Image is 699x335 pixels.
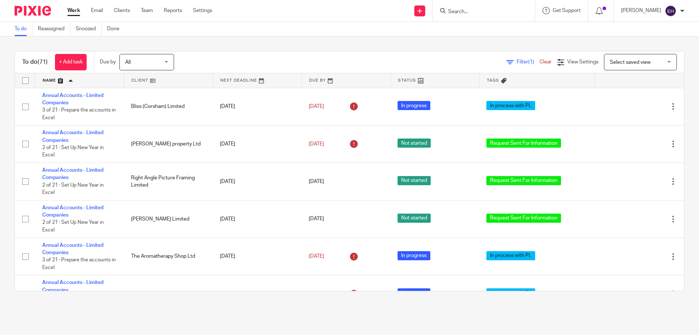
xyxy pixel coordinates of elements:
[42,108,116,120] span: 3 of 21 · Prepare the accounts in Excel
[76,22,102,36] a: Snoozed
[553,8,581,13] span: Get Support
[42,168,103,180] a: Annual Accounts - Limited Companies
[486,251,535,260] span: In process with PL
[55,54,87,70] a: + Add task
[42,93,103,105] a: Annual Accounts - Limited Companies
[398,214,431,223] span: Not started
[486,101,535,110] span: In process with PL
[486,214,561,223] span: Request Sent For Information
[309,179,324,184] span: [DATE]
[125,60,131,65] span: All
[42,145,104,158] span: 2 of 21 · Set Up New Year in Excel
[398,251,430,260] span: In progress
[42,243,103,255] a: Annual Accounts - Limited Companies
[486,288,535,297] span: In process with PL
[91,7,103,14] a: Email
[42,183,104,195] span: 2 of 21 · Set Up New Year in Excel
[528,59,534,65] span: (1)
[42,130,103,143] a: Annual Accounts - Limited Companies
[487,78,499,82] span: Tags
[37,59,48,65] span: (71)
[398,176,431,185] span: Not started
[213,125,301,163] td: [DATE]
[42,205,103,218] a: Annual Accounts - Limited Companies
[610,60,651,65] span: Select saved view
[15,6,51,16] img: Pixie
[124,163,213,200] td: Right Angle Picture Framing Limited
[213,200,301,238] td: [DATE]
[447,9,513,15] input: Search
[114,7,130,14] a: Clients
[42,220,104,233] span: 2 of 21 · Set Up New Year in Excel
[124,275,213,313] td: The LOC Studios Ltd
[124,88,213,125] td: Bliss (Corsham) Limited
[124,200,213,238] td: [PERSON_NAME] Limited
[567,59,599,65] span: View Settings
[124,125,213,163] td: [PERSON_NAME] property Ltd
[309,141,324,147] span: [DATE]
[193,7,212,14] a: Settings
[38,22,70,36] a: Reassigned
[213,238,301,275] td: [DATE]
[164,7,182,14] a: Reports
[309,217,324,222] span: [DATE]
[398,139,431,148] span: Not started
[486,176,561,185] span: Request Sent For Information
[42,280,103,292] a: Annual Accounts - Limited Companies
[309,254,324,259] span: [DATE]
[621,7,661,14] p: [PERSON_NAME]
[517,59,540,65] span: Filter
[213,163,301,200] td: [DATE]
[398,288,430,297] span: In progress
[42,258,116,270] span: 3 of 21 · Prepare the accounts in Excel
[540,59,552,65] a: Clear
[213,88,301,125] td: [DATE]
[124,238,213,275] td: The Aromatherapy Shop Ltd
[22,58,48,66] h1: To do
[100,58,116,66] p: Due by
[665,5,676,17] img: svg%3E
[141,7,153,14] a: Team
[398,101,430,110] span: In progress
[67,7,80,14] a: Work
[107,22,125,36] a: Done
[213,275,301,313] td: [DATE]
[15,22,32,36] a: To do
[309,104,324,109] span: [DATE]
[486,139,561,148] span: Request Sent For Information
